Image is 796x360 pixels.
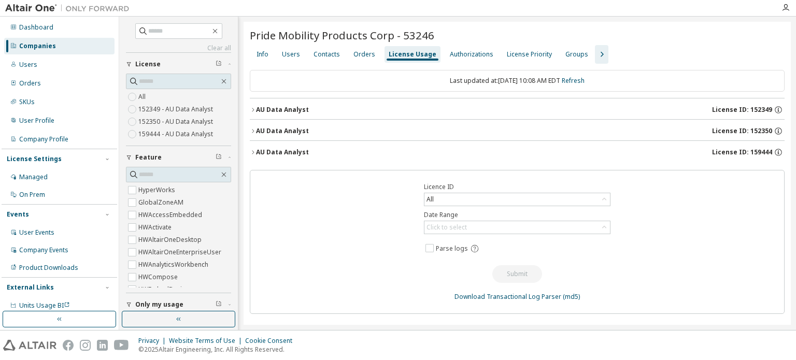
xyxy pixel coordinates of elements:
[565,50,588,59] div: Groups
[424,211,610,219] label: Date Range
[97,340,108,351] img: linkedin.svg
[19,61,37,69] div: Users
[454,292,561,301] a: Download Transactional Log Parser
[138,258,210,271] label: HWAnalyticsWorkbench
[250,98,785,121] button: AU Data AnalystLicense ID: 152349
[250,70,785,92] div: Last updated at: [DATE] 10:08 AM EDT
[257,50,268,59] div: Info
[19,264,78,272] div: Product Downloads
[712,127,772,135] span: License ID: 152350
[563,292,580,301] a: (md5)
[7,210,29,219] div: Events
[250,141,785,164] button: AU Data AnalystLicense ID: 159444
[80,340,91,351] img: instagram.svg
[3,340,56,351] img: altair_logo.svg
[492,265,542,283] button: Submit
[138,184,177,196] label: HyperWorks
[712,148,772,156] span: License ID: 159444
[282,50,300,59] div: Users
[138,91,148,103] label: All
[424,193,610,206] div: All
[19,228,54,237] div: User Events
[314,50,340,59] div: Contacts
[138,246,223,258] label: HWAltairOneEnterpriseUser
[427,223,467,232] div: Click to select
[138,196,186,209] label: GlobalZoneAM
[19,246,68,254] div: Company Events
[138,103,215,116] label: 152349 - AU Data Analyst
[114,340,129,351] img: youtube.svg
[250,120,785,142] button: AU Data AnalystLicense ID: 152350
[245,337,298,345] div: Cookie Consent
[19,79,41,88] div: Orders
[7,155,62,163] div: License Settings
[256,127,309,135] div: AU Data Analyst
[135,300,183,309] span: Only my usage
[256,148,309,156] div: AU Data Analyst
[5,3,135,13] img: Altair One
[138,283,187,296] label: HWEmbedBasic
[712,106,772,114] span: License ID: 152349
[63,340,74,351] img: facebook.svg
[138,128,215,140] label: 159444 - AU Data Analyst
[19,117,54,125] div: User Profile
[424,183,610,191] label: Licence ID
[425,194,435,205] div: All
[7,283,54,292] div: External Links
[135,60,161,68] span: License
[216,300,222,309] span: Clear filter
[138,221,174,234] label: HWActivate
[19,135,68,143] div: Company Profile
[19,173,48,181] div: Managed
[353,50,375,59] div: Orders
[424,221,610,234] div: Click to select
[19,98,35,106] div: SKUs
[507,50,552,59] div: License Priority
[450,50,493,59] div: Authorizations
[562,76,585,85] a: Refresh
[436,244,468,253] span: Parse logs
[138,271,180,283] label: HWCompose
[126,293,231,316] button: Only my usage
[250,28,434,42] span: Pride Mobility Products Corp - 53246
[126,53,231,76] button: License
[19,191,45,199] div: On Prem
[138,345,298,354] p: © 2025 Altair Engineering, Inc. All Rights Reserved.
[389,50,436,59] div: License Usage
[19,301,70,310] span: Units Usage BI
[19,42,56,50] div: Companies
[19,23,53,32] div: Dashboard
[138,209,204,221] label: HWAccessEmbedded
[256,106,309,114] div: AU Data Analyst
[169,337,245,345] div: Website Terms of Use
[126,44,231,52] a: Clear all
[216,60,222,68] span: Clear filter
[216,153,222,162] span: Clear filter
[138,234,204,246] label: HWAltairOneDesktop
[138,337,169,345] div: Privacy
[135,153,162,162] span: Feature
[126,146,231,169] button: Feature
[138,116,215,128] label: 152350 - AU Data Analyst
